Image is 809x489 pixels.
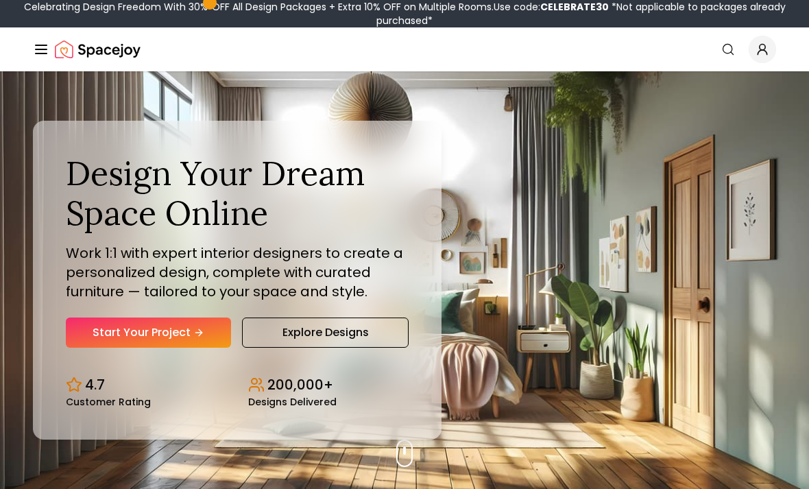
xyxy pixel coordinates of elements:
[242,318,409,348] a: Explore Designs
[248,397,337,407] small: Designs Delivered
[66,364,409,407] div: Design stats
[33,27,776,71] nav: Global
[66,154,409,232] h1: Design Your Dream Space Online
[55,36,141,63] img: Spacejoy Logo
[267,375,333,394] p: 200,000+
[66,243,409,301] p: Work 1:1 with expert interior designers to create a personalized design, complete with curated fu...
[85,375,105,394] p: 4.7
[66,397,151,407] small: Customer Rating
[66,318,231,348] a: Start Your Project
[55,36,141,63] a: Spacejoy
